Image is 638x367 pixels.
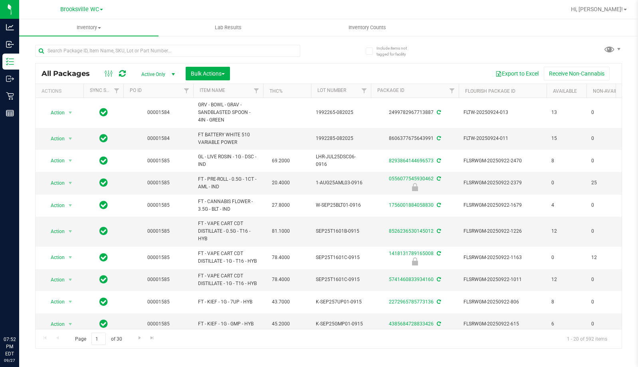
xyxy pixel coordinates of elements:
span: 0 [591,276,622,283]
span: K-SEP25GMP01-0915 [316,320,366,328]
span: Inventory [19,24,159,31]
span: 0 [591,135,622,142]
inline-svg: Analytics [6,23,14,31]
span: select [65,274,75,285]
span: In Sync [99,318,108,329]
a: 00001585 [147,228,170,234]
button: Bulk Actions [186,67,230,80]
span: 81.1000 [268,225,294,237]
span: K-SEP257UP01-0915 [316,298,366,306]
span: SEP25T1601B-0915 [316,227,366,235]
span: 13 [551,109,582,116]
span: FLSRWGM-20250922-1679 [464,201,542,209]
a: Inventory [19,19,159,36]
span: 15 [551,135,582,142]
span: FLSRWGM-20250922-1226 [464,227,542,235]
a: PO ID [130,88,142,93]
span: Sync from Compliance System [436,136,441,141]
div: Newly Received [370,257,460,265]
inline-svg: Inventory [6,58,14,66]
span: All Packages [42,69,98,78]
span: SEP25T1601C-0915 [316,276,366,283]
span: 8 [551,157,582,165]
a: Package ID [377,88,404,93]
span: Sync from Compliance System [436,251,441,256]
span: FLSRWGM-20250922-2470 [464,157,542,165]
span: select [65,107,75,118]
span: 1 - 20 of 592 items [561,333,614,345]
span: select [65,296,75,307]
span: FT - VAPE CART CDT DISTILLATE - 1G - T16 - HYB [198,250,258,265]
span: select [65,155,75,166]
span: Sync from Compliance System [436,110,441,115]
a: 8293864144696573 [389,158,434,164]
span: 8 [551,298,582,306]
span: select [65,226,75,237]
a: 5741460833934160 [389,277,434,282]
a: 1418131789165008 [389,251,434,256]
a: Filter [446,84,459,98]
span: FLTW-20250924-011 [464,135,542,142]
span: 0 [591,157,622,165]
a: 00001585 [147,277,170,282]
div: 2499782967713887 [370,109,460,116]
span: 12 [551,276,582,283]
a: Non-Available [593,88,628,94]
span: Action [44,274,65,285]
span: FT BATTERY WHITE 510 VARIABLE POWER [198,131,258,146]
span: SEP25T1601C-0915 [316,254,366,261]
span: FT - KIEF - 1G - GMP - HYB [198,320,258,328]
a: Lot Number [317,88,346,93]
span: Sync from Compliance System [436,228,441,234]
a: Filter [180,84,193,98]
span: 43.7000 [268,296,294,308]
span: In Sync [99,155,108,166]
span: In Sync [99,133,108,144]
span: select [65,319,75,330]
button: Receive Non-Cannabis [544,67,610,80]
span: Sync from Compliance System [436,176,441,182]
span: Sync from Compliance System [436,299,441,305]
span: Sync from Compliance System [436,202,441,208]
a: Go to the next page [134,333,145,343]
span: FLSRWGM-20250922-806 [464,298,542,306]
a: 1756001884058830 [389,202,434,208]
span: 12 [551,227,582,235]
a: 8526236530145012 [389,228,434,234]
a: Flourish Package ID [465,88,515,94]
span: Sync from Compliance System [436,158,441,164]
a: Item Name [200,88,225,93]
a: 00001585 [147,158,170,164]
span: GRV - BOWL - GRAV - SANDBLASTED SPOON - 4IN - GREEN [198,101,258,124]
inline-svg: Outbound [6,75,14,83]
span: FLTW-20250924-013 [464,109,542,116]
span: 4 [551,201,582,209]
span: Action [44,226,65,237]
a: Lab Results [159,19,298,36]
span: select [65,200,75,211]
a: Available [553,88,577,94]
inline-svg: Retail [6,92,14,100]
span: In Sync [99,252,108,263]
span: FLSRWGM-20250922-615 [464,320,542,328]
span: Brooksville WC [60,6,99,13]
span: FT - VAPE CART CDT DISTILLATE - 0.5G - T16 - HYB [198,220,258,243]
a: 0556077545930462 [389,176,434,182]
span: 20.4000 [268,177,294,189]
a: 00001585 [147,202,170,208]
a: 00001584 [147,136,170,141]
a: 00001585 [147,255,170,260]
a: Go to the last page [147,333,158,343]
span: Sync from Compliance System [436,277,441,282]
span: LHR-JUL25DSC06-0916 [316,153,366,168]
a: Sync Status [90,88,121,93]
span: select [65,133,75,144]
span: Action [44,296,65,307]
span: 69.2000 [268,155,294,167]
span: In Sync [99,177,108,188]
span: In Sync [99,225,108,237]
p: 09/27 [4,357,16,363]
span: FT - CANNABIS FLOWER - 3.5G - BLT - IND [198,198,258,213]
span: 25 [591,179,622,187]
span: In Sync [99,107,108,118]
